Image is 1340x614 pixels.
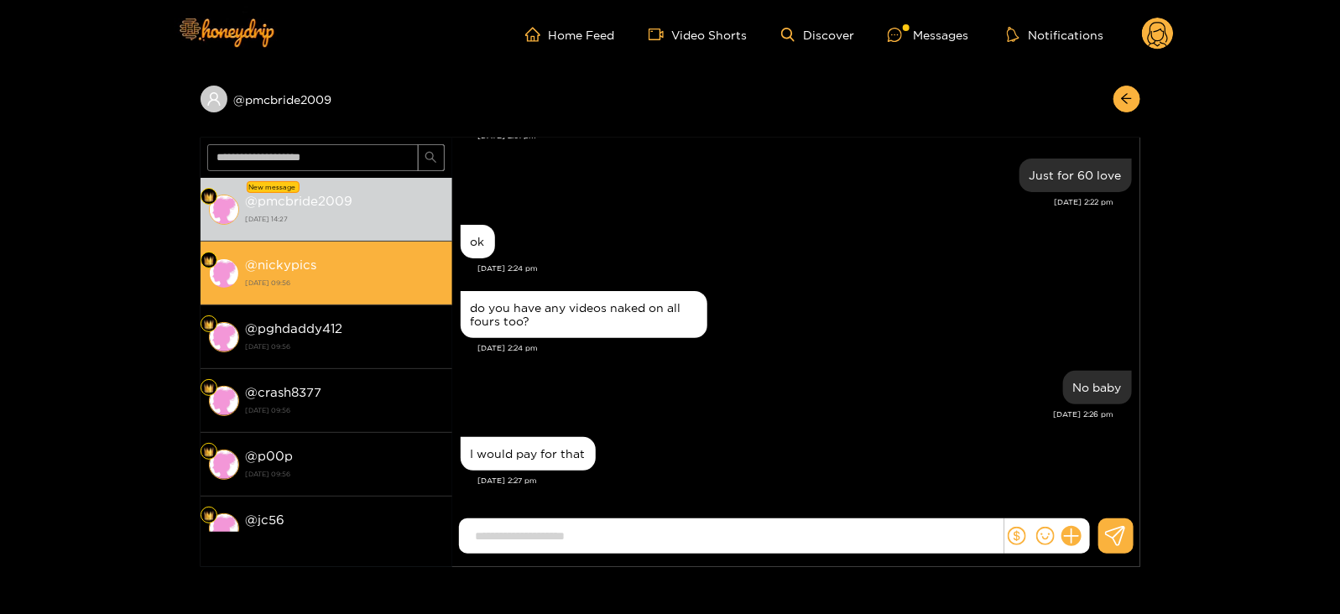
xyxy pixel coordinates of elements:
[209,513,239,544] img: conversation
[1019,159,1132,192] div: Sep. 17, 2:22 pm
[201,86,452,112] div: @pmcbride2009
[461,196,1114,208] div: [DATE] 2:22 pm
[247,181,300,193] div: New message
[1113,86,1140,112] button: arrow-left
[204,320,214,330] img: Fan Level
[209,450,239,480] img: conversation
[246,449,294,463] strong: @ p00p
[209,258,239,289] img: conversation
[471,301,697,328] div: do you have any videos naked on all fours too?
[478,475,1132,487] div: [DATE] 2:27 pm
[246,513,285,527] strong: @ jc56
[246,321,343,336] strong: @ pghdaddy412
[649,27,672,42] span: video-camera
[1004,523,1030,549] button: dollar
[246,530,444,545] strong: [DATE] 09:56
[1063,371,1132,404] div: Sep. 17, 2:26 pm
[204,511,214,521] img: Fan Level
[246,194,353,208] strong: @ pmcbride2009
[1008,527,1026,545] span: dollar
[246,385,322,399] strong: @ crash8377
[246,275,444,290] strong: [DATE] 09:56
[471,447,586,460] div: I would pay for that
[1030,169,1122,182] div: Just for 60 love
[461,408,1114,420] div: [DATE] 2:26 pm
[246,339,444,354] strong: [DATE] 09:56
[478,342,1132,354] div: [DATE] 2:24 pm
[206,91,222,107] span: user
[204,447,214,457] img: Fan Level
[525,27,615,42] a: Home Feed
[425,151,437,165] span: search
[246,466,444,481] strong: [DATE] 09:56
[209,195,239,225] img: conversation
[888,25,968,44] div: Messages
[1036,527,1055,545] span: smile
[204,383,214,393] img: Fan Level
[471,235,485,248] div: ok
[1120,92,1133,107] span: arrow-left
[246,258,317,272] strong: @ nickypics
[478,263,1132,274] div: [DATE] 2:24 pm
[418,144,445,171] button: search
[461,225,495,258] div: Sep. 17, 2:24 pm
[461,437,596,471] div: Sep. 17, 2:27 pm
[246,211,444,226] strong: [DATE] 14:27
[209,322,239,352] img: conversation
[781,28,854,42] a: Discover
[1002,26,1108,43] button: Notifications
[461,291,707,338] div: Sep. 17, 2:24 pm
[246,403,444,418] strong: [DATE] 09:56
[204,256,214,266] img: Fan Level
[1073,381,1122,394] div: No baby
[209,386,239,416] img: conversation
[525,27,549,42] span: home
[204,192,214,202] img: Fan Level
[649,27,748,42] a: Video Shorts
